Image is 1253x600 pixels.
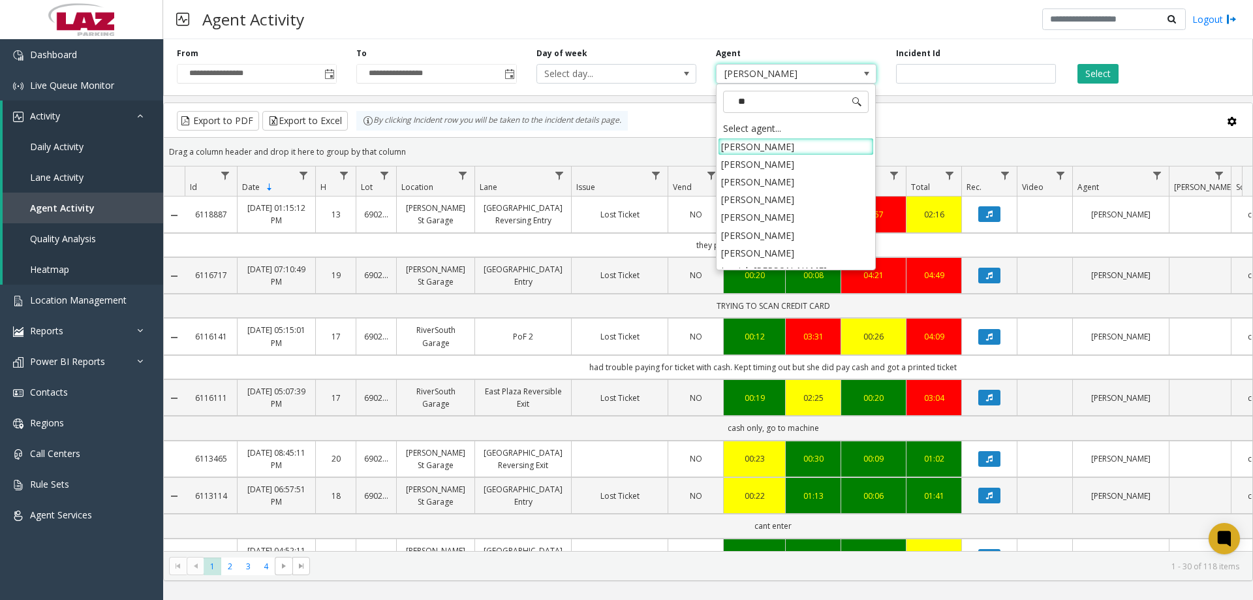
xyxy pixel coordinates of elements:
a: NO [676,550,715,563]
div: 01:13 [794,490,833,502]
a: RiverSouth Garage [405,385,467,410]
a: 04:21 [849,269,898,281]
span: Heatmap [30,263,69,276]
a: 02:26 [914,550,953,563]
span: Go to the last page [296,561,307,571]
a: [PERSON_NAME] St Garage [405,202,467,227]
label: To [356,48,367,59]
li: [PERSON_NAME] [718,191,874,208]
a: 00:08 [794,269,833,281]
span: [PERSON_NAME] [717,65,844,83]
label: Agent [716,48,741,59]
img: 'icon' [13,449,23,460]
span: Page 4 [257,558,275,575]
a: 00:20 [849,392,898,404]
label: Day of week [536,48,587,59]
div: 00:26 [849,330,898,343]
a: PoF 2 [483,330,563,343]
a: 03:04 [914,392,953,404]
a: 00:11 [849,550,898,563]
span: Video [1022,182,1044,193]
a: Activity [3,101,163,131]
a: [PERSON_NAME] St Garage [405,545,467,569]
a: 690246 [364,208,388,221]
a: Collapse Details [164,491,185,501]
a: 690246 [364,269,388,281]
a: 02:25 [794,392,833,404]
span: Page 2 [221,558,239,575]
a: Collapse Details [164,393,185,403]
a: Collapse Details [164,332,185,343]
span: Rec. [967,182,982,193]
a: [DATE] 07:10:49 PM [245,263,307,288]
a: 04:09 [914,330,953,343]
a: [DATE] 05:07:39 PM [245,385,307,410]
span: [PERSON_NAME] [1174,182,1233,193]
span: NO [690,490,702,501]
a: [DATE] 01:15:12 PM [245,202,307,227]
div: 01:02 [914,452,953,465]
span: Issue [576,182,595,193]
a: Collapse Details [164,210,185,221]
a: [DATE] 06:57:51 PM [245,483,307,508]
div: 03:31 [794,330,833,343]
a: NO [676,330,715,343]
span: Sortable [264,182,275,193]
a: 18 [324,490,348,502]
div: By clicking Incident row you will be taken to the incident details page. [356,111,628,131]
a: 00:06 [849,490,898,502]
a: [PERSON_NAME] [1081,330,1161,343]
span: Lane Activity [30,171,84,183]
a: [DATE] 05:15:01 PM [245,324,307,349]
a: NO [676,269,715,281]
a: NO [676,490,715,502]
img: infoIcon.svg [363,116,373,126]
a: 16 [324,550,348,563]
a: [PERSON_NAME] [1081,452,1161,465]
span: NO [690,392,702,403]
a: Location Filter Menu [454,166,472,184]
span: Power BI Reports [30,355,105,368]
a: Agent Filter Menu [1149,166,1166,184]
img: 'icon' [13,388,23,398]
a: [PERSON_NAME] St Garage [405,483,467,508]
span: Lot [361,182,373,193]
a: Lane Filter Menu [551,166,568,184]
div: 00:20 [732,269,777,281]
img: 'icon' [13,418,23,429]
img: pageIcon [176,3,189,35]
a: [PERSON_NAME] [1081,392,1161,404]
span: Total [911,182,930,193]
span: NO [690,453,702,464]
a: [GEOGRAPHIC_DATA] Reversing Exit [483,447,563,471]
a: 690246 [364,452,388,465]
li: [PERSON_NAME] [718,173,874,191]
a: [PERSON_NAME] St Garage [405,447,467,471]
a: 04:49 [914,269,953,281]
a: Vend Filter Menu [703,166,720,184]
a: Rec. Filter Menu [997,166,1014,184]
a: Issue Filter Menu [647,166,665,184]
span: Location Management [30,294,127,306]
a: Daily Activity [3,131,163,162]
li: [PERSON_NAME] [718,208,874,226]
a: Parker Filter Menu [1211,166,1228,184]
div: 00:30 [794,452,833,465]
a: Wrapup Filter Menu [886,166,903,184]
a: Lane Activity [3,162,163,193]
a: 6116141 [193,330,229,343]
a: NO [676,208,715,221]
a: [GEOGRAPHIC_DATA] Entry [483,263,563,288]
a: 00:22 [732,490,777,502]
span: H [320,182,326,193]
img: 'icon' [13,480,23,490]
a: East Plaza Reversible Exit [483,385,563,410]
img: 'icon' [13,296,23,306]
span: Toggle popup [322,65,336,83]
